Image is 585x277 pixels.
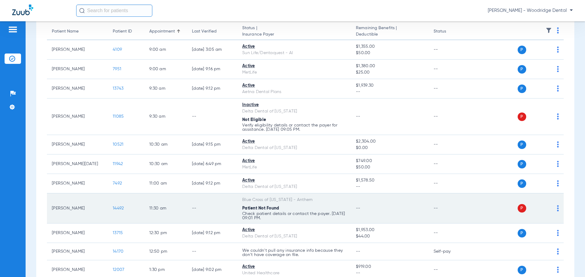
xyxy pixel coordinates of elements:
td: 11:30 AM [144,193,187,223]
span: -- [356,270,424,276]
td: 10:30 AM [144,154,187,174]
span: 11085 [113,114,124,119]
span: Insurance Payer [242,31,346,38]
span: -- [356,114,360,119]
div: Inactive [242,102,346,108]
td: [PERSON_NAME] [47,99,108,135]
div: Active [242,264,346,270]
span: -- [356,184,424,190]
span: 10521 [113,142,123,147]
span: $1,578.50 [356,177,424,184]
td: -- [187,193,237,223]
span: $749.00 [356,158,424,164]
td: -- [429,60,470,79]
span: Deductible [356,31,424,38]
td: 12:50 PM [144,243,187,260]
span: 7492 [113,181,122,185]
span: $0.00 [356,145,424,151]
span: -- [356,89,424,95]
div: Last Verified [192,28,232,35]
td: [DATE] 9:12 PM [187,223,237,243]
td: [PERSON_NAME] [47,79,108,99]
span: P [518,204,526,213]
div: Patient ID [113,28,140,35]
img: group-dot-blue.svg [557,141,559,147]
img: group-dot-blue.svg [557,85,559,92]
img: group-dot-blue.svg [557,161,559,167]
div: Appointment [149,28,175,35]
span: $50.00 [356,50,424,56]
td: [DATE] 9:12 PM [187,174,237,193]
td: -- [429,174,470,193]
span: $1,355.00 [356,43,424,50]
p: We couldn’t pull any insurance info because they don’t have coverage on file. [242,248,346,257]
td: 9:30 AM [144,99,187,135]
span: [PERSON_NAME] - Woodridge Dental [488,8,573,14]
td: 12:30 PM [144,223,187,243]
img: group-dot-blue.svg [557,180,559,186]
td: [DATE] 6:49 PM [187,154,237,174]
div: Delta Dental of [US_STATE] [242,108,346,115]
div: Active [242,43,346,50]
img: Zuub Logo [12,5,33,15]
div: Delta Dental of [US_STATE] [242,184,346,190]
th: Status | [237,23,351,40]
span: 12007 [113,268,124,272]
div: Last Verified [192,28,217,35]
td: 9:00 AM [144,40,187,60]
div: MetLife [242,164,346,171]
span: 7951 [113,67,121,71]
span: P [518,113,526,121]
td: -- [429,154,470,174]
span: P [518,179,526,188]
div: MetLife [242,69,346,76]
img: group-dot-blue.svg [557,47,559,53]
span: Not Eligible [242,118,266,122]
td: [PERSON_NAME] [47,193,108,223]
img: group-dot-blue.svg [557,205,559,211]
p: Check patient details or contact the payer. [DATE] 09:01 PM. [242,212,346,220]
span: $919.00 [356,264,424,270]
img: filter.svg [546,27,552,33]
span: $44.00 [356,233,424,240]
td: [PERSON_NAME] [47,135,108,154]
td: [PERSON_NAME] [47,243,108,260]
div: Aetna Dental Plans [242,89,346,95]
td: -- [429,79,470,99]
input: Search for patients [76,5,152,17]
span: $1,939.30 [356,82,424,89]
th: Remaining Benefits | [351,23,428,40]
img: group-dot-blue.svg [557,66,559,72]
img: hamburger-icon [8,26,18,33]
td: -- [187,99,237,135]
div: Active [242,63,346,69]
td: [PERSON_NAME] [47,40,108,60]
span: $50.00 [356,164,424,171]
div: Patient Name [52,28,79,35]
td: -- [429,99,470,135]
td: 9:00 AM [144,60,187,79]
span: Patient Not Found [242,206,279,210]
div: Active [242,138,346,145]
div: Patient ID [113,28,132,35]
span: $25.00 [356,69,424,76]
img: Search Icon [79,8,85,13]
td: [PERSON_NAME] [47,60,108,79]
span: P [518,46,526,54]
td: -- [429,223,470,243]
p: Verify eligibility details or contact the payer for assistance. [DATE] 09:05 PM. [242,123,346,132]
div: Active [242,177,346,184]
td: [PERSON_NAME][DATE] [47,154,108,174]
th: Status [429,23,470,40]
td: [DATE] 3:05 AM [187,40,237,60]
div: Active [242,227,346,233]
td: Self-pay [429,243,470,260]
td: -- [429,135,470,154]
td: [PERSON_NAME] [47,174,108,193]
td: [DATE] 9:16 PM [187,60,237,79]
span: 11942 [113,162,123,166]
span: P [518,266,526,274]
div: Patient Name [52,28,103,35]
span: P [518,229,526,237]
td: [DATE] 9:15 PM [187,135,237,154]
